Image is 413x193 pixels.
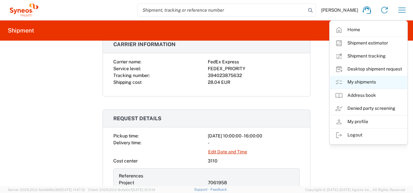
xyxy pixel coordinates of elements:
span: Service level: [113,66,141,71]
a: Feedback [210,187,227,191]
div: FEDEX_PRIORITY [208,65,300,72]
span: Tracking number: [113,73,150,78]
span: Request details [113,115,161,122]
div: 3110 [208,158,300,164]
div: Project [119,179,205,186]
a: Shipment tracking [330,50,407,63]
input: Shipment, tracking or reference number [138,4,306,16]
span: Carrier information [113,41,176,47]
span: Copyright © [DATE]-[DATE] Agistix Inc., All Rights Reserved [305,187,405,193]
a: Logout [330,129,407,142]
span: [DATE] 11:47:12 [61,188,85,192]
a: Shipment estimator [330,37,407,50]
span: Cost center [113,158,138,163]
div: FedEx Express [208,58,300,65]
span: Client: 2025.20.0-8c6e0cf [88,188,155,192]
div: - [208,139,300,146]
span: Server: 2025.20.0-5efa686e39f [8,188,85,192]
a: Support [194,187,210,191]
span: Delivery time: [113,140,141,145]
a: Home [330,23,407,36]
a: My shipments [330,76,407,89]
h2: Shipment [8,27,34,34]
div: [DATE] 10:00:00 - 16:00:00 [208,133,300,139]
span: References [119,173,143,178]
span: [DATE] 12:11:14 [132,188,155,192]
div: 394023875632 [208,72,300,79]
a: Address book [330,89,407,102]
div: 28.04 EUR [208,79,300,86]
span: [PERSON_NAME] [321,7,358,13]
span: Pickup time: [113,133,139,138]
span: Carrier name: [113,59,141,64]
a: Denied party screening [330,102,407,115]
div: 7061958 [208,179,294,186]
a: My profile [330,115,407,128]
a: Desktop shipment request [330,63,407,76]
a: Edit Date and Time [208,146,247,158]
span: Shipping cost [113,80,142,85]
